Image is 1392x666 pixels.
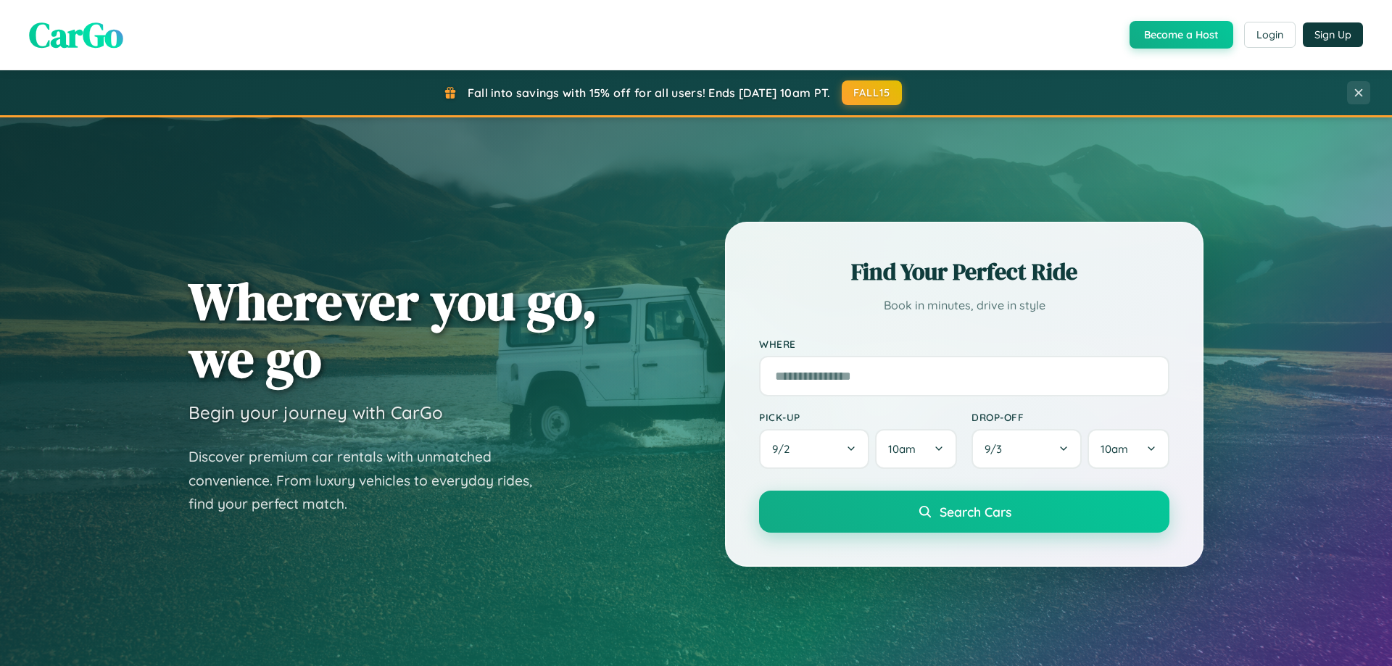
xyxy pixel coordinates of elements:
[1244,22,1296,48] button: Login
[875,429,957,469] button: 10am
[842,80,903,105] button: FALL15
[468,86,831,100] span: Fall into savings with 15% off for all users! Ends [DATE] 10am PT.
[888,442,916,456] span: 10am
[29,11,123,59] span: CarGo
[971,429,1082,469] button: 9/3
[1087,429,1169,469] button: 10am
[772,442,797,456] span: 9 / 2
[188,401,443,423] h3: Begin your journey with CarGo
[759,429,869,469] button: 9/2
[759,256,1169,288] h2: Find Your Perfect Ride
[1101,442,1128,456] span: 10am
[759,491,1169,533] button: Search Cars
[971,411,1169,423] label: Drop-off
[188,445,551,516] p: Discover premium car rentals with unmatched convenience. From luxury vehicles to everyday rides, ...
[759,338,1169,350] label: Where
[759,411,957,423] label: Pick-up
[940,504,1011,520] span: Search Cars
[985,442,1009,456] span: 9 / 3
[188,272,597,387] h1: Wherever you go, we go
[1303,22,1363,47] button: Sign Up
[759,295,1169,316] p: Book in minutes, drive in style
[1130,21,1233,49] button: Become a Host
